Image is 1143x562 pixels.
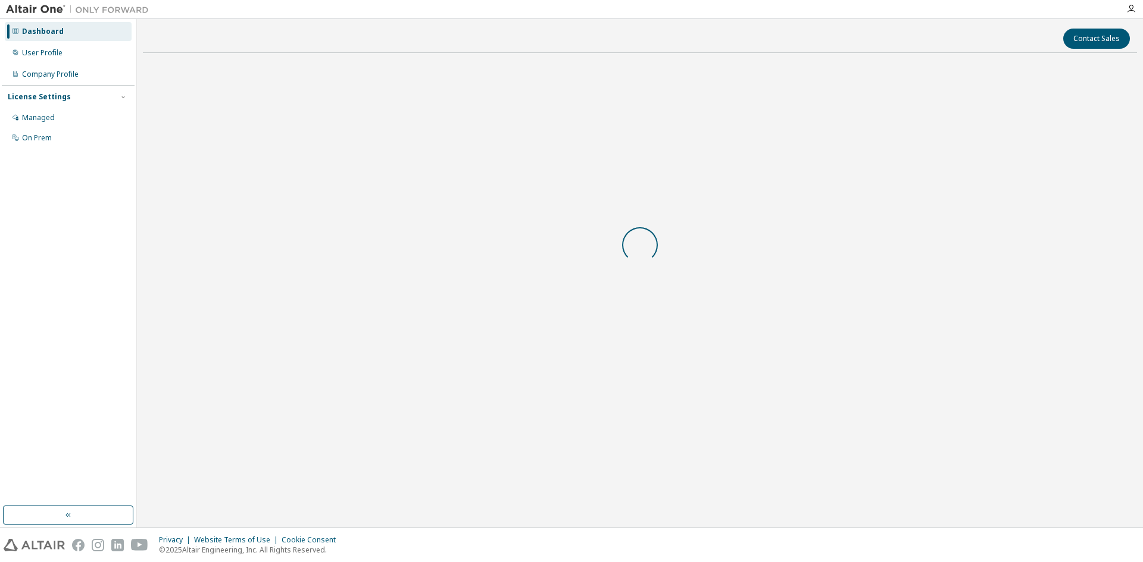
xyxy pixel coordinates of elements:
img: youtube.svg [131,539,148,551]
img: altair_logo.svg [4,539,65,551]
div: Dashboard [22,27,64,36]
div: License Settings [8,92,71,102]
p: © 2025 Altair Engineering, Inc. All Rights Reserved. [159,545,343,555]
div: User Profile [22,48,63,58]
img: instagram.svg [92,539,104,551]
img: facebook.svg [72,539,85,551]
div: Managed [22,113,55,123]
div: Company Profile [22,70,79,79]
div: Privacy [159,535,194,545]
div: Cookie Consent [282,535,343,545]
img: linkedin.svg [111,539,124,551]
div: On Prem [22,133,52,143]
img: Altair One [6,4,155,15]
button: Contact Sales [1063,29,1130,49]
div: Website Terms of Use [194,535,282,545]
